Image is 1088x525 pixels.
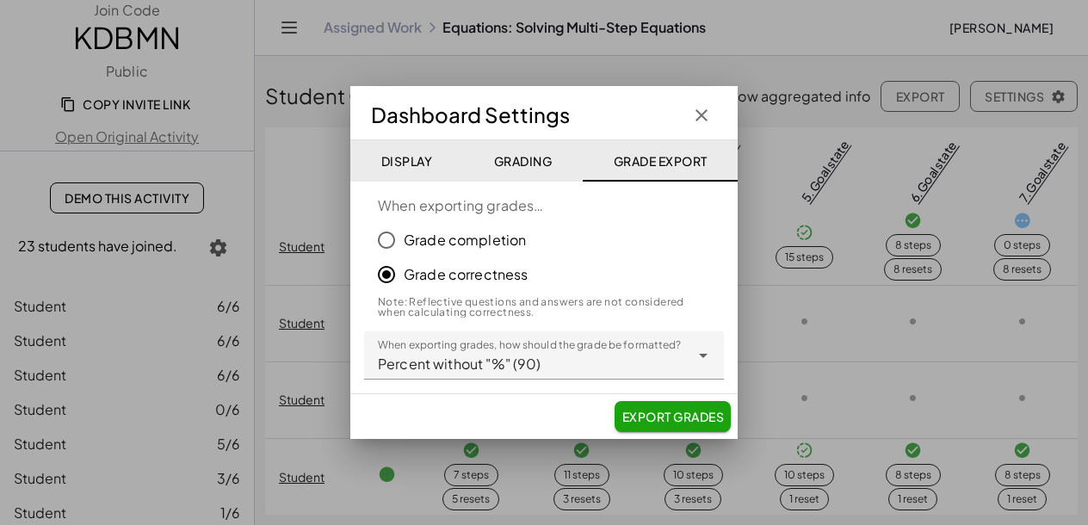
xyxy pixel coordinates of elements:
span: Display [380,153,432,169]
button: Export Grades [615,401,731,432]
span: Grading [493,153,552,169]
div: Dashboard Settings [371,100,717,131]
label: Grade correctness [404,257,529,292]
label: Grade completion [404,223,526,257]
span: Export Grades [621,409,724,424]
span: Percent without "%" (90) [378,354,541,374]
div: Note: Reflective questions and answers are not considered when calculating correctness. [378,297,710,318]
label: When exporting grades… [378,195,724,216]
span: Grade Export [613,153,707,169]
